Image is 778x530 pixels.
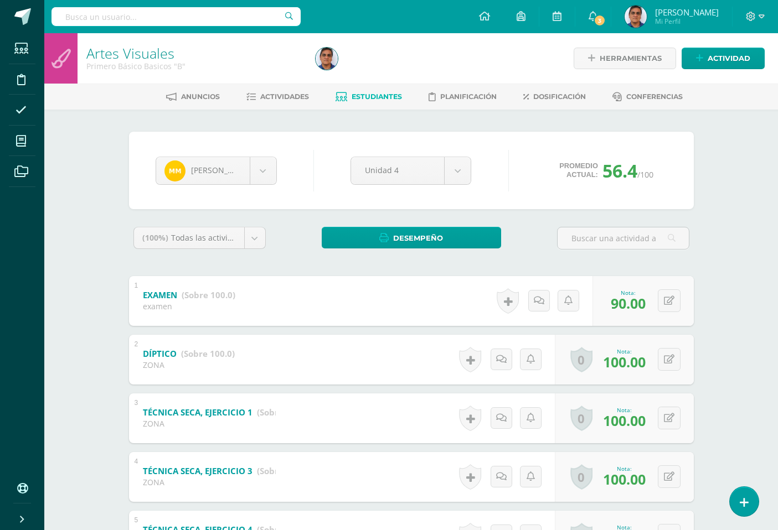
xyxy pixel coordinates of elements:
strong: (Sobre 100.0) [182,289,235,300]
div: Nota: [611,289,646,297]
a: Artes Visuales [86,44,174,63]
a: EXAMEN (Sobre 100.0) [143,287,235,304]
span: Actividades [260,92,309,101]
b: TÉCNICA SECA, EJERCICIO 1 [143,407,253,418]
span: Conferencias [626,92,683,101]
span: Estudiantes [352,92,402,101]
span: Desempeño [393,228,443,248]
h1: Artes Visuales [86,45,302,61]
span: [PERSON_NAME] [655,7,719,18]
b: DÍPTICO [143,348,177,359]
span: Dosificación [533,92,586,101]
span: (100%) [142,232,168,243]
a: Actividad [682,48,765,69]
div: Nota: [603,465,646,472]
input: Busca un usuario... [51,7,301,26]
div: examen [143,301,235,311]
a: TÉCNICA SECA, EJERCICIO 3 (Sobre 100.0) [143,463,311,480]
span: 56.4 [602,159,637,183]
a: Conferencias [612,88,683,106]
span: [PERSON_NAME] [191,165,253,175]
span: 100.00 [603,411,646,430]
a: (100%)Todas las actividades de esta unidad [134,227,265,248]
a: Herramientas [574,48,676,69]
a: Unidad 4 [351,157,471,184]
strong: (Sobre 100.0) [257,407,311,418]
a: Estudiantes [336,88,402,106]
b: TÉCNICA SECA, EJERCICIO 3 [143,465,253,476]
div: ZONA [143,418,276,429]
span: Planificación [440,92,497,101]
input: Buscar una actividad aquí... [558,227,689,249]
a: [PERSON_NAME] [156,157,276,184]
a: Desempeño [322,227,501,248]
span: 100.00 [603,470,646,489]
div: Nota: [603,347,646,355]
div: Nota: [603,406,646,414]
img: 273b6853e3968a0849ea5b67cbf1d59c.png [625,6,647,28]
span: Anuncios [181,92,220,101]
span: Promedio actual: [559,162,598,179]
a: Actividades [246,88,309,106]
div: ZONA [143,360,235,370]
div: Primero Básico Basicos 'B' [86,61,302,71]
a: 0 [570,406,592,431]
img: 26de4227e4491e716d8a6c25d62b3986.png [164,160,186,181]
span: Unidad 4 [365,157,430,183]
span: 90.00 [611,294,646,313]
span: /100 [637,169,653,180]
span: Mi Perfil [655,17,719,26]
span: Todas las actividades de esta unidad [171,232,308,243]
span: Actividad [708,48,750,69]
a: Dosificación [523,88,586,106]
a: 0 [570,347,592,372]
a: Anuncios [166,88,220,106]
img: 273b6853e3968a0849ea5b67cbf1d59c.png [316,48,338,70]
b: EXAMEN [143,289,177,300]
span: 3 [593,14,605,27]
a: TÉCNICA SECA, EJERCICIO 1 (Sobre 100.0) [143,404,311,422]
div: ZONA [143,477,276,487]
a: Planificación [429,88,497,106]
strong: (Sobre 100.0) [181,348,235,359]
span: 100.00 [603,352,646,371]
span: Herramientas [600,48,662,69]
a: DÍPTICO (Sobre 100.0) [143,345,235,363]
strong: (Sobre 100.0) [257,465,311,476]
a: 0 [570,464,592,490]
